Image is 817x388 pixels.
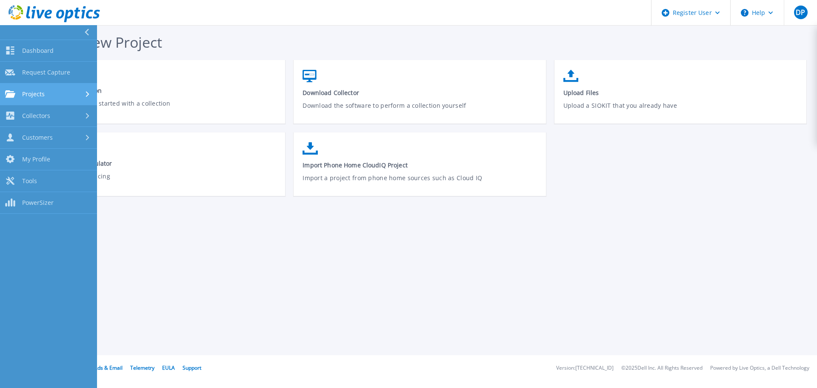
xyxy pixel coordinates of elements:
a: Support [183,364,201,371]
span: Upload Files [563,89,798,97]
span: Collectors [22,112,50,120]
p: Upload a SIOKIT that you already have [563,101,798,121]
span: Projects [22,90,45,98]
a: Ads & Email [94,364,123,371]
span: Download Collector [303,89,537,97]
li: © 2025 Dell Inc. All Rights Reserved [621,365,703,371]
p: Download the software to perform a collection yourself [303,101,537,121]
a: Cloud Pricing CalculatorCompare Cloud Pricing [33,138,285,198]
span: Cloud Pricing Calculator [42,159,277,167]
span: Request Capture [22,69,70,76]
a: Telemetry [130,364,154,371]
span: PowerSizer [22,199,54,207]
span: Import Phone Home CloudIQ Project [303,161,537,169]
span: My Profile [22,155,50,163]
p: Compare Cloud Pricing [42,172,277,191]
span: DP [796,9,805,16]
a: Upload FilesUpload a SIOKIT that you already have [554,66,806,126]
li: Powered by Live Optics, a Dell Technology [710,365,809,371]
p: Import a project from phone home sources such as Cloud IQ [303,173,537,193]
span: Start a New Project [33,32,162,52]
span: Tools [22,177,37,185]
span: Dashboard [22,47,54,55]
span: Request a Collection [42,86,277,95]
a: Download CollectorDownload the software to perform a collection yourself [294,66,546,126]
li: Version: [TECHNICAL_ID] [556,365,614,371]
a: EULA [162,364,175,371]
p: Get your customer started with a collection [42,99,277,118]
span: Customers [22,134,53,141]
a: Request a CollectionGet your customer started with a collection [33,66,285,124]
